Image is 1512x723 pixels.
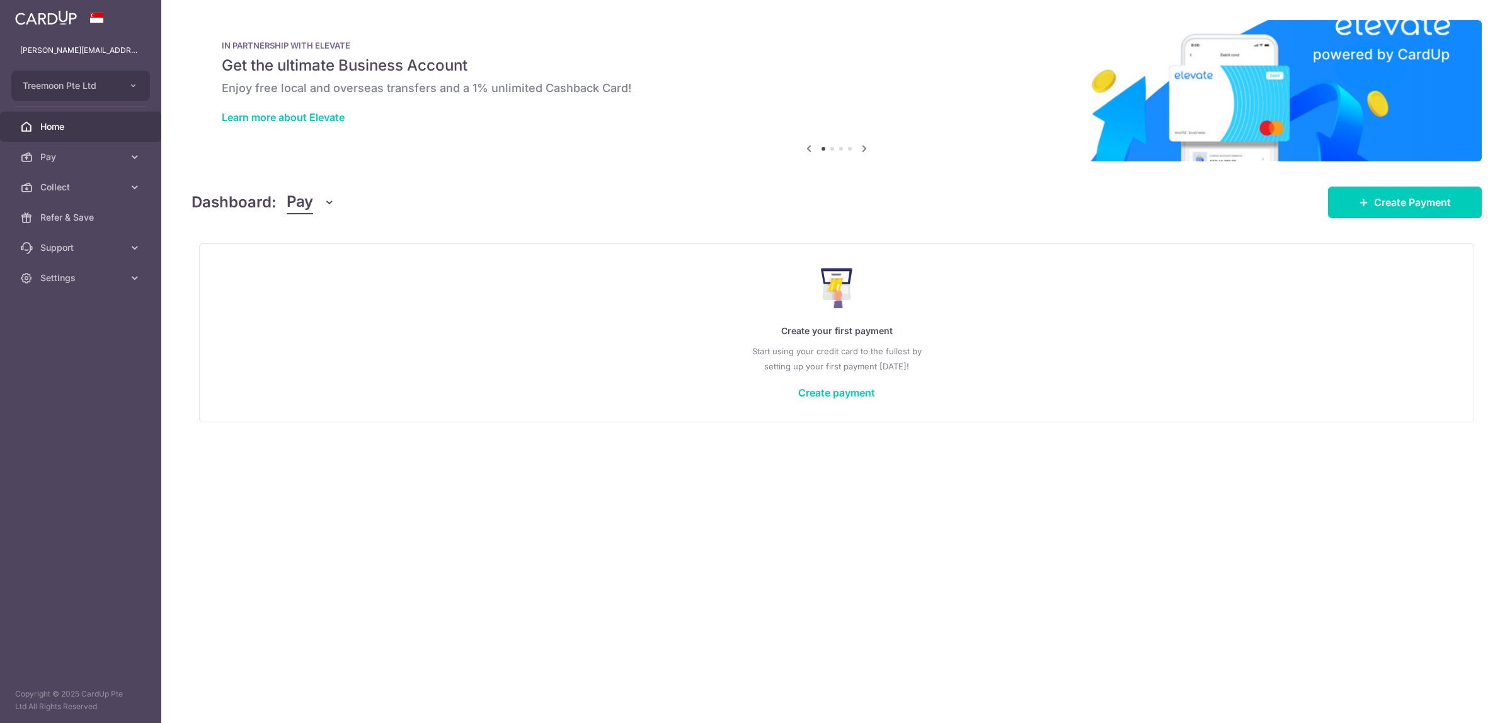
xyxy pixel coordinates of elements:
[287,190,313,214] span: Pay
[225,323,1448,338] p: Create your first payment
[40,241,123,254] span: Support
[15,10,77,25] img: CardUp
[20,44,141,57] p: [PERSON_NAME][EMAIL_ADDRESS][DOMAIN_NAME]
[225,344,1448,374] p: Start using your credit card to the fullest by setting up your first payment [DATE]!
[222,111,345,124] a: Learn more about Elevate
[40,151,123,163] span: Pay
[40,272,123,284] span: Settings
[821,268,853,308] img: Make Payment
[192,20,1482,161] img: Renovation banner
[287,190,335,214] button: Pay
[222,55,1452,76] h5: Get the ultimate Business Account
[222,81,1452,96] h6: Enjoy free local and overseas transfers and a 1% unlimited Cashback Card!
[11,71,150,101] button: Treemoon Pte Ltd
[222,40,1452,50] p: IN PARTNERSHIP WITH ELEVATE
[1374,195,1451,210] span: Create Payment
[40,211,123,224] span: Refer & Save
[192,191,277,214] h4: Dashboard:
[1328,187,1482,218] a: Create Payment
[23,79,116,92] span: Treemoon Pte Ltd
[40,181,123,194] span: Collect
[798,386,875,399] a: Create payment
[40,120,123,133] span: Home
